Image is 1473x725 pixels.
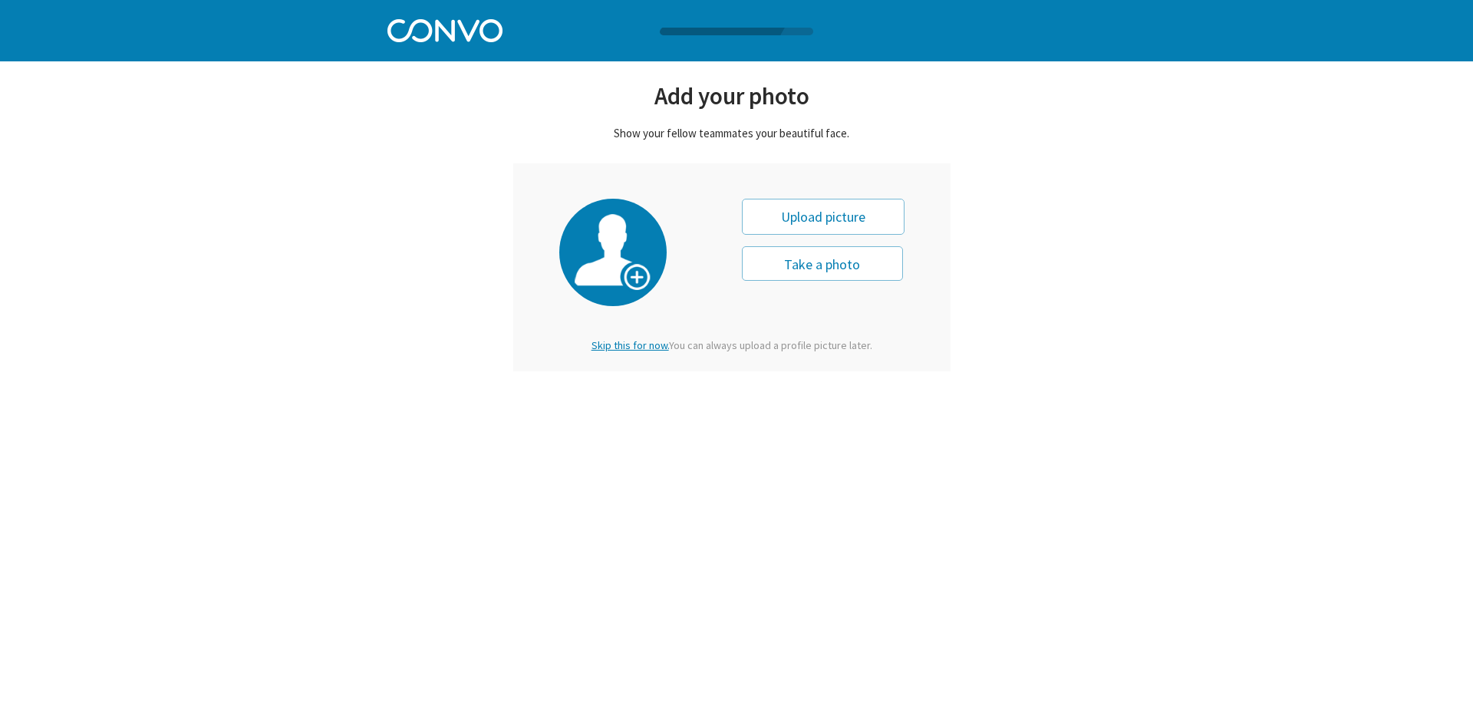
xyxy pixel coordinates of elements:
span: Skip this for now. [592,338,669,352]
div: Show your fellow teammates your beautiful face. [513,126,951,140]
button: Take a photo [742,246,903,281]
img: Convo Logo [387,15,503,42]
div: Upload picture [742,199,905,235]
div: You can always upload a profile picture later. [578,338,885,352]
img: profile-picture.png [575,214,651,292]
div: Add your photo [513,81,951,110]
